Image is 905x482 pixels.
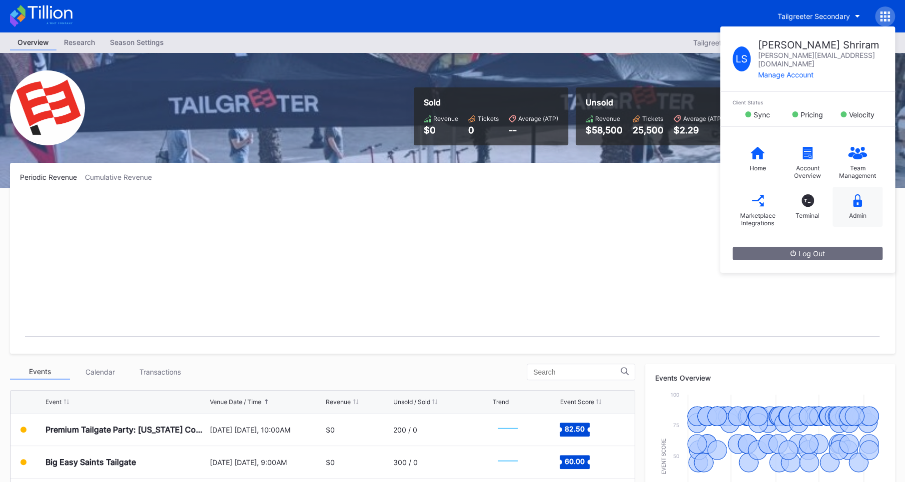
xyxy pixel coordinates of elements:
div: Events [10,364,70,380]
div: Calendar [70,364,130,380]
div: Revenue [595,115,620,122]
div: Unsold [586,97,723,107]
button: Log Out [733,247,883,260]
div: Event Score [560,398,594,406]
div: Velocity [849,110,875,119]
div: L S [733,46,751,71]
div: Periodic Revenue [20,173,85,181]
div: $0 [326,458,335,467]
div: $0 [326,426,335,434]
div: Trend [493,398,509,406]
div: 200 / 0 [393,426,417,434]
div: Client Status [733,99,883,105]
div: Tailgreeter Secondary 2025 [693,38,785,47]
div: Tickets [642,115,663,122]
svg: Chart title [20,194,885,344]
div: Terminal [796,212,820,219]
svg: Chart title [493,450,523,475]
div: Event [45,398,61,406]
div: Team Management [838,164,878,179]
div: Revenue [326,398,351,406]
div: $0 [424,125,458,135]
div: Cumulative Revenue [85,173,160,181]
div: Unsold / Sold [393,398,430,406]
div: Sync [754,110,770,119]
div: 25,500 [633,125,664,135]
button: Tailgreeter Secondary 2025 [688,36,800,49]
text: 50 [673,453,679,459]
div: Manage Account [758,70,883,79]
div: Tailgreeter Secondary [778,12,850,20]
input: Search [533,368,621,376]
div: Premium Tailgate Party: [US_STATE] Commanders vs. [US_STATE] Giants [45,425,207,435]
img: Tailgreeter_Secondary.png [10,70,85,145]
div: -- [509,125,558,135]
a: Season Settings [102,35,171,50]
div: [DATE] [DATE], 10:00AM [210,426,323,434]
div: $58,500 [586,125,623,135]
div: Admin [849,212,867,219]
div: Transactions [130,364,190,380]
div: [DATE] [DATE], 9:00AM [210,458,323,467]
div: [PERSON_NAME] Shriram [758,39,883,51]
div: Pricing [801,110,823,119]
text: 60.00 [565,457,585,466]
div: Season Settings [102,35,171,49]
div: Home [750,164,766,172]
svg: Chart title [493,417,523,442]
div: Account Overview [788,164,828,179]
div: [PERSON_NAME][EMAIL_ADDRESS][DOMAIN_NAME] [758,51,883,68]
div: Average (ATP) [518,115,558,122]
div: Log Out [790,249,825,258]
text: 82.50 [565,425,585,433]
text: Event Score [661,438,667,474]
a: Overview [10,35,56,50]
div: 300 / 0 [393,458,417,467]
text: 100 [671,392,679,398]
div: Sold [424,97,558,107]
div: Revenue [433,115,458,122]
a: Research [56,35,102,50]
div: Big Easy Saints Tailgate [45,457,136,467]
div: $2.29 [674,125,723,135]
button: Tailgreeter Secondary [770,7,868,25]
div: Marketplace Integrations [738,212,778,227]
div: 0 [468,125,499,135]
div: Events Overview [655,374,885,382]
div: Average (ATP) [683,115,723,122]
div: Tickets [478,115,499,122]
div: Venue Date / Time [210,398,261,406]
div: T_ [802,194,814,207]
div: Research [56,35,102,49]
text: 75 [673,422,679,428]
